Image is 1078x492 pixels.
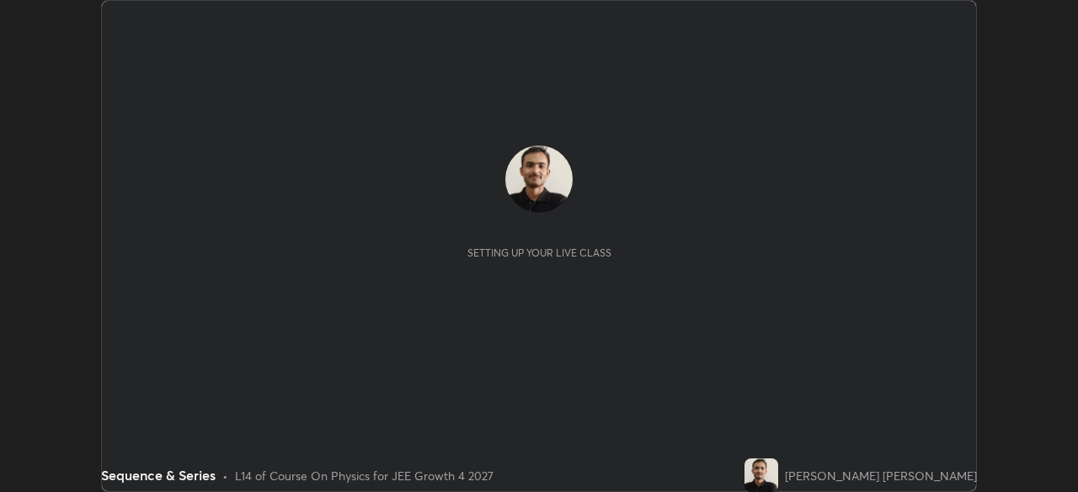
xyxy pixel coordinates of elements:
div: Sequence & Series [101,465,216,485]
div: • [222,467,228,484]
img: 2cc62f2a7992406d895b4c832009be1c.jpg [744,458,778,492]
img: 2cc62f2a7992406d895b4c832009be1c.jpg [505,145,573,213]
div: [PERSON_NAME] [PERSON_NAME] [785,467,977,484]
div: Setting up your live class [467,246,611,259]
div: L14 of Course On Physics for JEE Growth 4 2027 [235,467,494,484]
